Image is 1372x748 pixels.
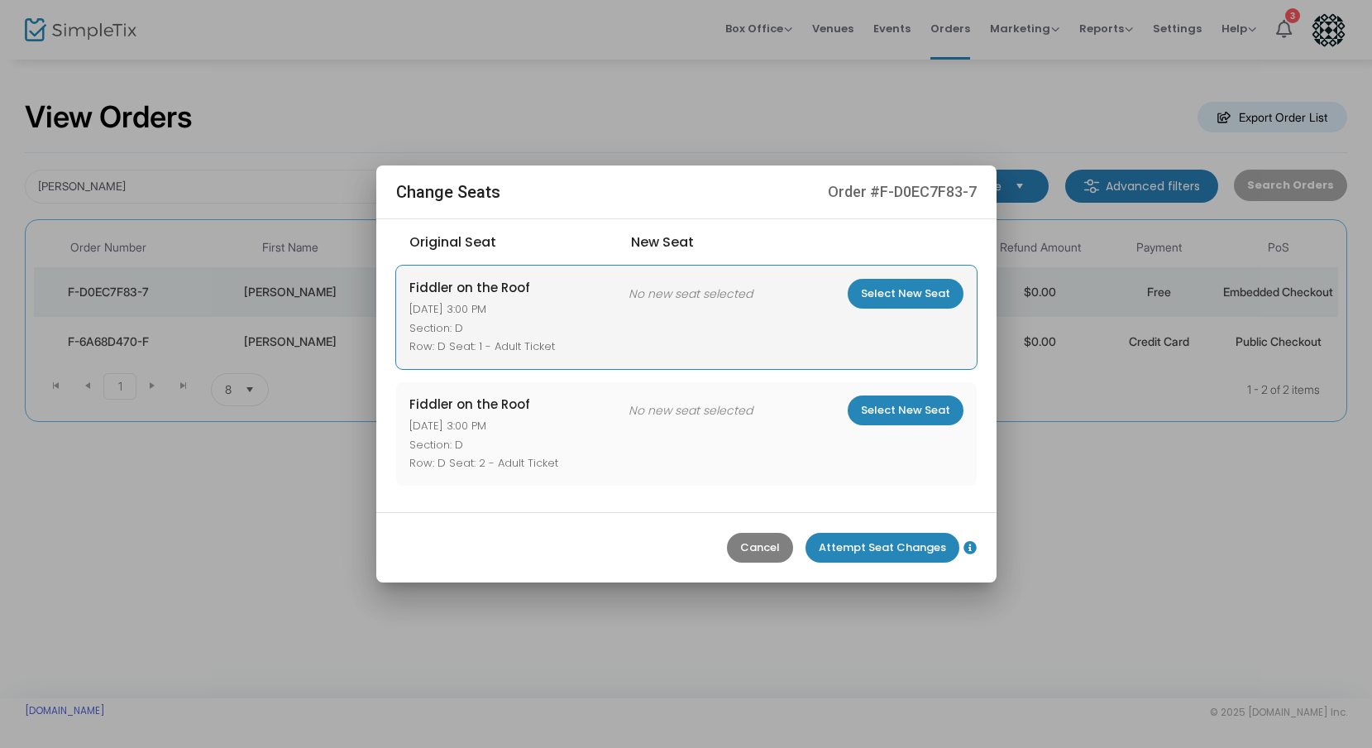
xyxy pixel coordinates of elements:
[848,396,963,425] m-button: Select New Seat
[629,285,841,303] span: No new seat selected
[409,320,622,337] span: Section: D
[806,533,959,563] m-button: Attempt Seat Changes
[631,233,853,252] span: New Seat
[409,279,622,298] span: Fiddler on the Roof
[409,396,622,415] span: Fiddler on the Roof
[409,437,622,453] span: Section: D
[396,179,500,205] h2: Change Seats
[409,455,622,472] span: Row: D Seat: 2 - Adult Ticket
[848,279,963,309] m-button: Select New Seat
[409,233,631,252] span: Original Seat
[409,338,622,355] span: Row: D Seat: 1 - Adult Ticket
[629,402,841,420] span: No new seat selected
[409,418,622,434] span: [DATE] 3:00 PM
[727,533,793,563] m-button: Cancel
[828,179,977,205] span: Order #F-D0EC7F83-7
[409,301,622,318] span: [DATE] 3:00 PM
